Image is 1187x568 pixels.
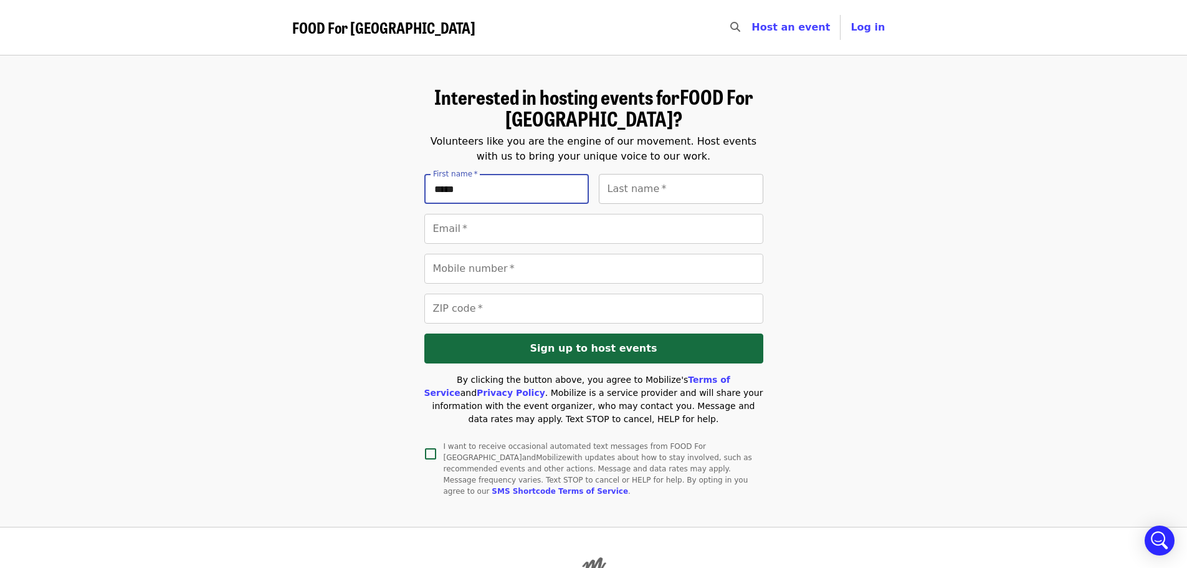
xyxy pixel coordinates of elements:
[841,15,895,40] button: Log in
[751,21,830,33] a: Host an event
[851,21,885,33] span: Log in
[1145,526,1175,556] div: Open Intercom Messenger
[431,135,756,162] span: Volunteers like you are the engine of our movement. Host events with us to bring your unique voic...
[599,174,763,204] input: Last name
[424,373,763,426] div: By clicking the button above, you agree to Mobilize's and . Mobilize is a service provider and wi...
[433,170,478,178] label: First name
[292,16,475,38] span: FOOD For [GEOGRAPHIC_DATA]
[730,21,740,33] i: search icon
[748,12,758,42] input: Search
[424,375,730,398] a: Terms of Service
[424,254,763,284] input: Mobile number
[492,487,628,496] a: SMS Shortcode Terms of Service
[424,174,589,204] input: First name
[292,19,475,37] a: FOOD For [GEOGRAPHIC_DATA]
[424,334,763,363] button: Sign up to host events
[477,388,545,398] a: Privacy Policy
[424,214,763,244] input: Email
[444,441,753,497] span: I want to receive occasional automated text messages from FOOD For [GEOGRAPHIC_DATA] and Mobilize...
[424,294,763,324] input: ZIP code
[434,82,753,133] span: Interested in hosting events for FOOD For [GEOGRAPHIC_DATA] ?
